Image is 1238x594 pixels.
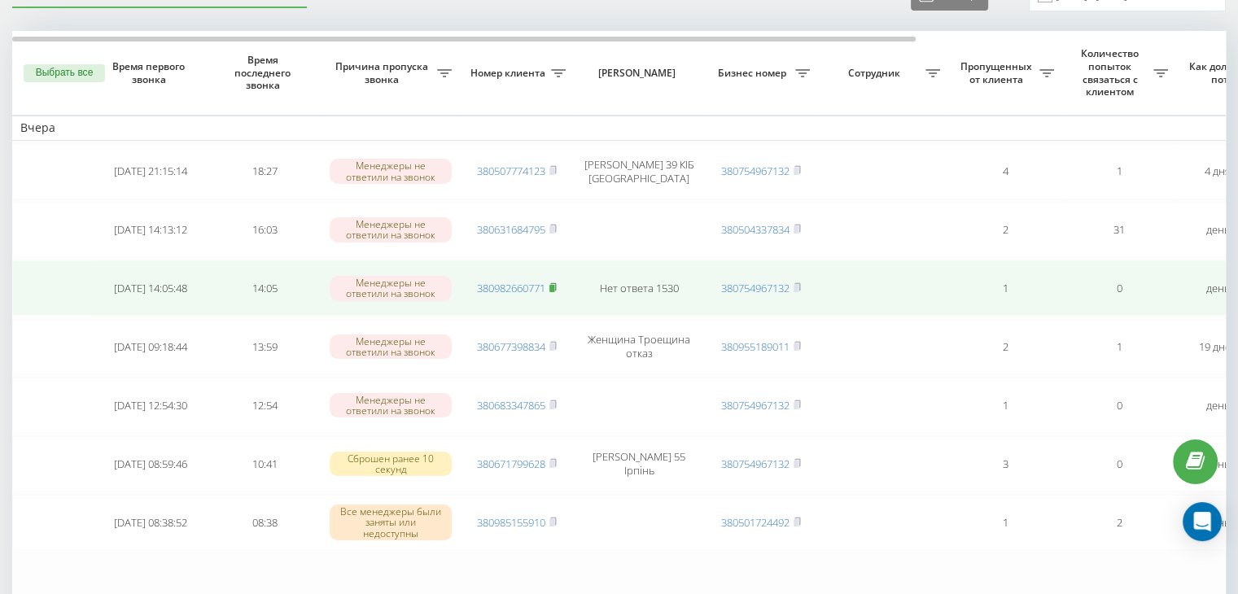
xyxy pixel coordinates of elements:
[948,495,1062,550] td: 1
[330,504,452,540] div: Все менеджеры были заняты или недоступны
[330,159,452,183] div: Менеджеры не ответили на звонок
[330,217,452,242] div: Менеджеры не ответили на звонок
[477,515,545,530] a: 380985155910
[948,203,1062,258] td: 2
[94,436,208,491] td: [DATE] 08:59:46
[94,495,208,550] td: [DATE] 08:38:52
[1062,203,1176,258] td: 31
[574,260,704,316] td: Нет ответа 1530
[721,398,790,413] a: 380754967132
[208,378,322,433] td: 12:54
[468,67,551,80] span: Номер клиента
[574,436,704,491] td: [PERSON_NAME] 55 Ірпінь
[208,319,322,374] td: 13:59
[94,319,208,374] td: [DATE] 09:18:44
[330,452,452,476] div: Сброшен ранее 10 секунд
[330,393,452,417] div: Менеджеры не ответили на звонок
[477,164,545,178] a: 380507774123
[477,398,545,413] a: 380683347865
[574,144,704,199] td: [PERSON_NAME] 39 КІБ [GEOGRAPHIC_DATA]
[94,203,208,258] td: [DATE] 14:13:12
[721,164,790,178] a: 380754967132
[107,60,195,85] span: Время первого звонка
[94,378,208,433] td: [DATE] 12:54:30
[1062,436,1176,491] td: 0
[1070,47,1153,98] span: Количество попыток связаться с клиентом
[1062,378,1176,433] td: 0
[948,436,1062,491] td: 3
[330,334,452,359] div: Менеджеры не ответили на звонок
[721,222,790,237] a: 380504337834
[208,144,322,199] td: 18:27
[221,54,308,92] span: Время последнего звонка
[208,436,322,491] td: 10:41
[208,203,322,258] td: 16:03
[477,281,545,295] a: 380982660771
[948,319,1062,374] td: 2
[1062,144,1176,199] td: 1
[1183,502,1222,541] div: Open Intercom Messenger
[948,144,1062,199] td: 4
[208,495,322,550] td: 08:38
[956,60,1039,85] span: Пропущенных от клиента
[208,260,322,316] td: 14:05
[1062,495,1176,550] td: 2
[948,260,1062,316] td: 1
[24,64,105,82] button: Выбрать все
[330,276,452,300] div: Менеджеры не ответили на звонок
[588,67,690,80] span: [PERSON_NAME]
[330,60,437,85] span: Причина пропуска звонка
[826,67,925,80] span: Сотрудник
[948,378,1062,433] td: 1
[721,281,790,295] a: 380754967132
[94,144,208,199] td: [DATE] 21:15:14
[1062,319,1176,374] td: 1
[712,67,795,80] span: Бизнес номер
[574,319,704,374] td: Женщина Троещина отказ
[721,515,790,530] a: 380501724492
[477,222,545,237] a: 380631684795
[721,456,790,471] a: 380754967132
[721,339,790,354] a: 380955189011
[1062,260,1176,316] td: 0
[94,260,208,316] td: [DATE] 14:05:48
[477,456,545,471] a: 380671799628
[477,339,545,354] a: 380677398834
